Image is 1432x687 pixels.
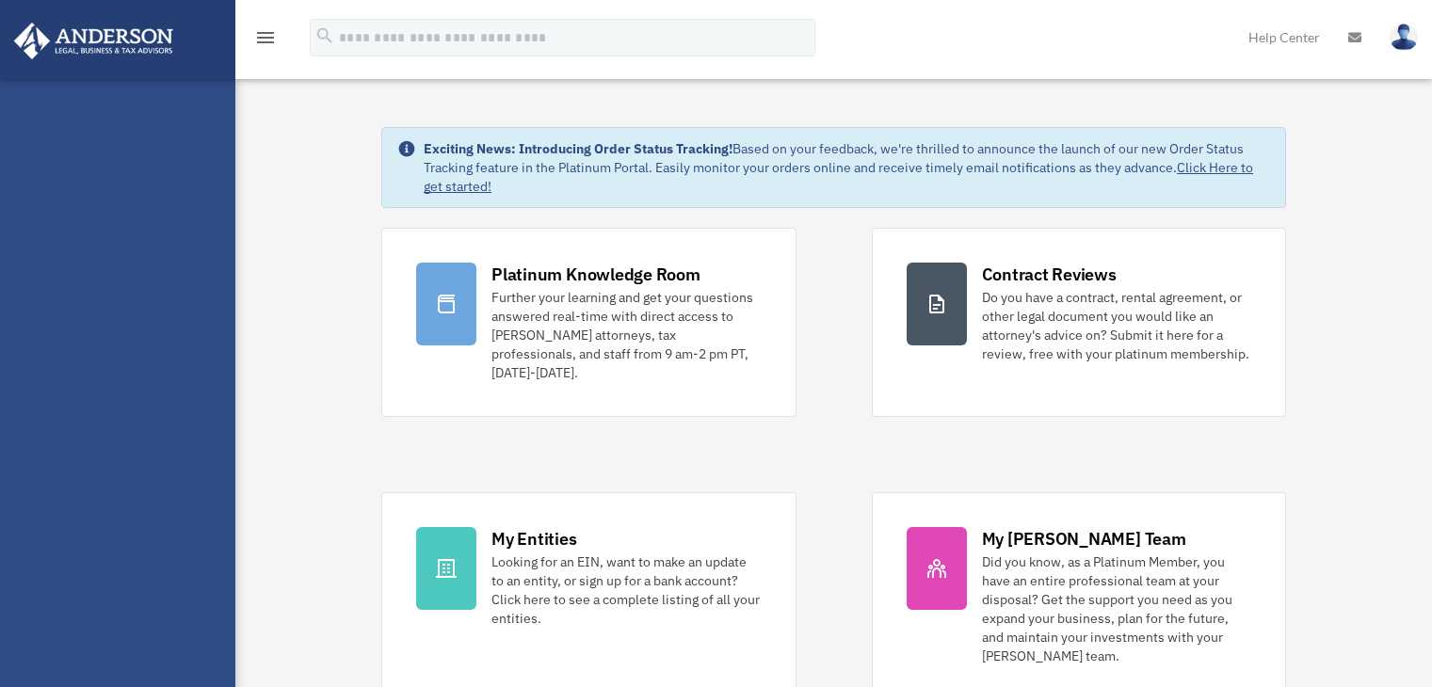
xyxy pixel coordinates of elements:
img: User Pic [1390,24,1418,51]
i: menu [254,26,277,49]
div: Contract Reviews [982,263,1117,286]
i: search [314,25,335,46]
div: My Entities [491,527,576,551]
div: Further your learning and get your questions answered real-time with direct access to [PERSON_NAM... [491,288,761,382]
div: Do you have a contract, rental agreement, or other legal document you would like an attorney's ad... [982,288,1251,363]
div: Looking for an EIN, want to make an update to an entity, or sign up for a bank account? Click her... [491,552,761,628]
strong: Exciting News: Introducing Order Status Tracking! [424,140,732,157]
img: Anderson Advisors Platinum Portal [8,23,179,59]
a: Platinum Knowledge Room Further your learning and get your questions answered real-time with dire... [381,228,796,417]
a: Click Here to get started! [424,159,1253,195]
div: Did you know, as a Platinum Member, you have an entire professional team at your disposal? Get th... [982,552,1251,665]
div: My [PERSON_NAME] Team [982,527,1186,551]
a: Contract Reviews Do you have a contract, rental agreement, or other legal document you would like... [872,228,1286,417]
div: Based on your feedback, we're thrilled to announce the launch of our new Order Status Tracking fe... [424,139,1270,196]
div: Platinum Knowledge Room [491,263,700,286]
a: menu [254,33,277,49]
